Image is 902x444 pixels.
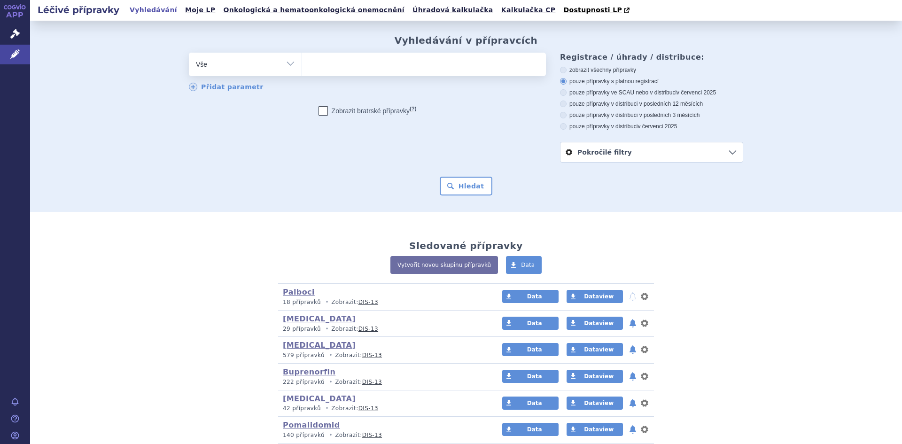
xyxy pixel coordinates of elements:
a: Data [502,397,559,410]
p: Zobrazit: [283,325,484,333]
a: Dataview [567,423,623,436]
span: 18 přípravků [283,299,321,305]
span: Dataview [584,400,614,406]
span: Data [527,400,542,406]
a: Úhradová kalkulačka [410,4,496,16]
a: Pokročilé filtry [560,142,743,162]
label: pouze přípravky v distribuci [560,123,743,130]
a: Dostupnosti LP [560,4,634,17]
a: Data [502,370,559,383]
span: Dataview [584,293,614,300]
p: Zobrazit: [283,351,484,359]
a: Kalkulačka CP [498,4,559,16]
a: [MEDICAL_DATA] [283,394,356,403]
a: DIS-13 [362,352,382,358]
i: • [327,431,335,439]
span: 42 přípravků [283,405,321,412]
h2: Sledované přípravky [409,240,523,251]
a: Data [502,343,559,356]
a: Data [502,317,559,330]
button: notifikace [628,397,638,409]
button: nastavení [640,371,649,382]
button: nastavení [640,318,649,329]
a: Přidat parametr [189,83,264,91]
abbr: (?) [410,106,416,112]
i: • [327,378,335,386]
a: [MEDICAL_DATA] [283,341,356,350]
a: DIS-13 [362,379,382,385]
span: Data [527,293,542,300]
a: Pomalidomid [283,421,340,429]
span: 579 přípravků [283,352,325,358]
a: DIS-13 [362,432,382,438]
a: Data [506,256,542,274]
p: Zobrazit: [283,298,484,306]
a: Data [502,290,559,303]
a: Vytvořit novou skupinu přípravků [390,256,498,274]
button: notifikace [628,291,638,302]
button: nastavení [640,397,649,409]
label: pouze přípravky s platnou registrací [560,78,743,85]
label: pouze přípravky v distribuci v posledních 3 měsících [560,111,743,119]
button: Hledat [440,177,493,195]
p: Zobrazit: [283,378,484,386]
span: Data [527,373,542,380]
span: Dataview [584,426,614,433]
i: • [323,325,331,333]
label: Zobrazit bratrské přípravky [319,106,417,116]
a: Dataview [567,370,623,383]
a: Vyhledávání [127,4,180,16]
button: nastavení [640,344,649,355]
span: Data [527,346,542,353]
p: Zobrazit: [283,405,484,413]
span: Data [527,426,542,433]
a: DIS-13 [358,405,378,412]
span: Dataview [584,346,614,353]
button: nastavení [640,424,649,435]
i: • [323,298,331,306]
a: [MEDICAL_DATA] [283,314,356,323]
a: Dataview [567,317,623,330]
button: notifikace [628,344,638,355]
span: Dataview [584,320,614,327]
a: Moje LP [182,4,218,16]
h2: Vyhledávání v přípravcích [395,35,538,46]
label: pouze přípravky v distribuci v posledních 12 měsících [560,100,743,108]
h2: Léčivé přípravky [30,3,127,16]
span: 222 přípravků [283,379,325,385]
a: Buprenorfin [283,367,335,376]
button: notifikace [628,371,638,382]
p: Zobrazit: [283,431,484,439]
a: Data [502,423,559,436]
span: Data [527,320,542,327]
span: v červenci 2025 [676,89,716,96]
button: notifikace [628,318,638,329]
a: DIS-13 [358,326,378,332]
a: Onkologická a hematoonkologická onemocnění [220,4,407,16]
button: notifikace [628,424,638,435]
span: Dostupnosti LP [563,6,622,14]
h3: Registrace / úhrady / distribuce: [560,53,743,62]
a: Dataview [567,290,623,303]
span: Dataview [584,373,614,380]
i: • [327,351,335,359]
button: nastavení [640,291,649,302]
a: Dataview [567,343,623,356]
a: DIS-13 [358,299,378,305]
label: zobrazit všechny přípravky [560,66,743,74]
span: 29 přípravků [283,326,321,332]
span: v červenci 2025 [638,123,677,130]
a: Palboci [283,288,315,296]
i: • [323,405,331,413]
label: pouze přípravky ve SCAU nebo v distribuci [560,89,743,96]
span: 140 přípravků [283,432,325,438]
a: Dataview [567,397,623,410]
span: Data [521,262,535,268]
